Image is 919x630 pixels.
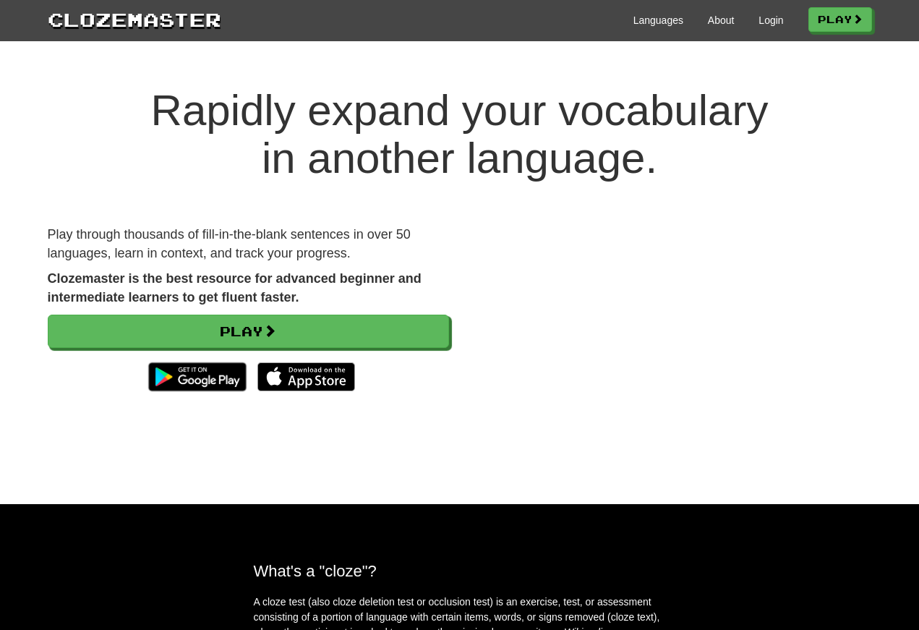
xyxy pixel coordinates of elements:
[254,562,666,580] h2: What's a "cloze"?
[808,7,872,32] a: Play
[48,315,449,348] a: Play
[48,271,422,305] strong: Clozemaster is the best resource for advanced beginner and intermediate learners to get fluent fa...
[708,13,735,27] a: About
[48,226,449,263] p: Play through thousands of fill-in-the-blank sentences in over 50 languages, learn in context, and...
[141,355,253,399] img: Get it on Google Play
[633,13,683,27] a: Languages
[48,6,221,33] a: Clozemaster
[758,13,783,27] a: Login
[257,362,355,391] img: Download_on_the_App_Store_Badge_US-UK_135x40-25178aeef6eb6b83b96f5f2d004eda3bffbb37122de64afbaef7...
